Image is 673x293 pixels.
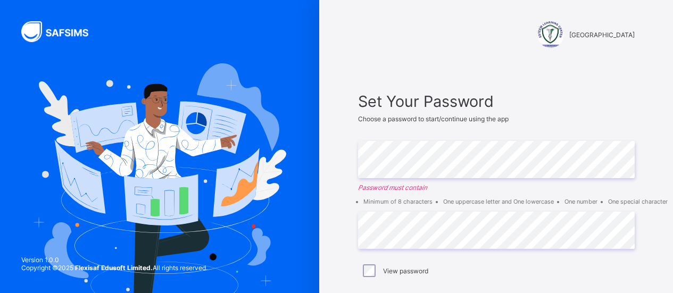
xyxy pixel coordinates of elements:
strong: Flexisaf Edusoft Limited. [75,264,153,272]
li: One uppercase letter and One lowercase [443,198,554,205]
em: Password must contain [358,183,635,191]
span: Set Your Password [358,92,635,111]
label: View password [383,267,428,275]
img: ESTEEM LEARNING CENTER [537,21,564,48]
img: SAFSIMS Logo [21,21,101,42]
li: One number [564,198,597,205]
span: Copyright © 2025 All rights reserved. [21,264,207,272]
li: One special character [608,198,668,205]
li: Minimum of 8 characters [363,198,433,205]
span: Choose a password to start/continue using the app [358,115,509,123]
span: [GEOGRAPHIC_DATA] [569,31,635,39]
span: Version 1.0.0 [21,256,207,264]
